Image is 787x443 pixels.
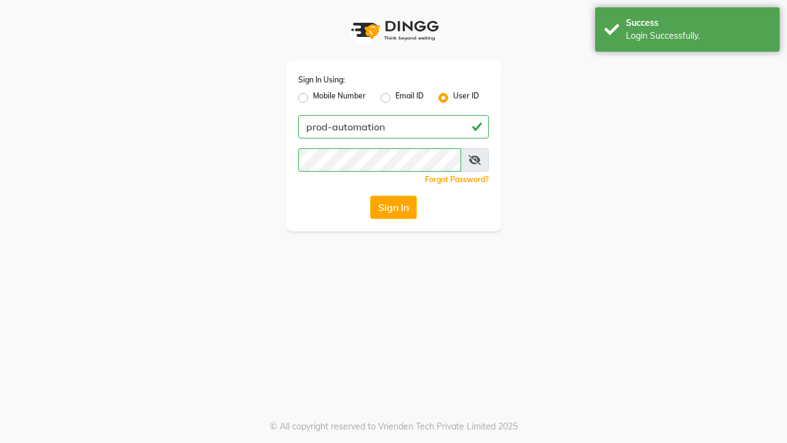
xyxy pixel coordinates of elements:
[298,74,345,86] label: Sign In Using:
[370,196,417,219] button: Sign In
[425,175,489,184] a: Forgot Password?
[626,30,770,42] div: Login Successfully.
[344,12,443,49] img: logo1.svg
[313,90,366,105] label: Mobile Number
[298,115,489,138] input: Username
[298,148,461,172] input: Username
[626,17,770,30] div: Success
[395,90,424,105] label: Email ID
[453,90,479,105] label: User ID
